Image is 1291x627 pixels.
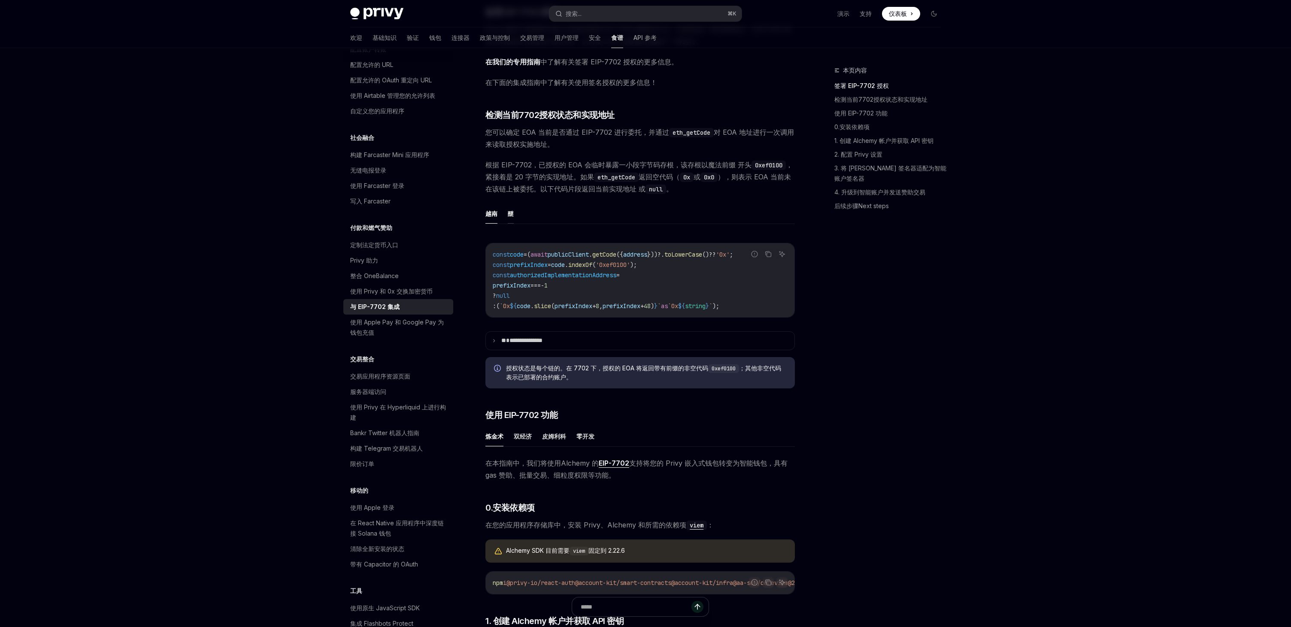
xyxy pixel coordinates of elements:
[350,460,374,467] font: 限价订单
[596,302,599,310] span: 8
[485,433,503,440] font: 炼金术
[350,107,404,115] font: 自定义您的应用程序
[350,92,435,99] font: 使用 Airtable 管理您的允许列表
[776,577,788,588] button: 询问人工智能
[633,34,657,41] font: API 参考
[343,103,453,119] a: 自定义您的应用程序
[623,251,647,258] span: address
[407,34,419,41] font: 验证
[452,34,470,41] font: 连接器
[350,587,362,594] font: 工具
[510,261,548,269] span: prefixIndex
[373,34,397,41] font: 基础知识
[730,251,733,258] span: ;
[506,364,781,381] font: ；其他非空代码表示已部署的合约账户。
[712,302,719,310] span: );
[350,303,400,310] font: 与 EIP-7702 集成
[517,302,530,310] span: code
[882,7,920,21] a: 仪表板
[565,261,568,269] span: .
[774,579,812,587] span: viem@2.22.6
[343,369,453,384] a: 交易应用程序资源页面
[834,188,925,196] font: 4. 升级到智能账户并发送赞助交易
[581,597,691,616] input: 提问...
[350,445,423,452] font: 构建 Telegram 交易机器人
[350,167,386,174] font: 无缝电报登录
[706,302,709,310] span: }
[343,541,453,557] a: 清除全新安装的状态
[599,302,603,310] span: ,
[343,299,453,315] a: 与 EIP-7702 集成
[485,426,503,446] button: 炼金术
[860,9,872,18] a: 支持
[530,302,534,310] span: .
[540,58,671,66] font: 中了解有关签署 EIP-7702 授权的更多信息
[485,110,615,120] font: 检测当前7702授权状态和实现地址
[592,302,596,310] span: +
[343,237,453,253] a: 定制法定货币入口
[860,10,872,17] font: 支持
[343,73,453,88] a: 配置允许的 OAuth 重定向 URL
[343,268,453,284] a: 整合 OneBalance
[555,34,579,41] font: 用户管理
[834,123,870,130] font: 0.安装依赖项
[555,302,592,310] span: prefixIndex
[727,10,733,17] font: ⌘
[350,318,444,336] font: 使用 Apple Pay 和 Google Pay 为钱包充值
[485,503,535,513] font: 0.安装依赖项
[763,248,774,260] button: 复制代码块中的内容
[343,194,453,209] a: 写入 Farcaster
[350,403,446,421] font: 使用 Privy 在 Hyperliquid 上进行构建
[343,57,453,73] a: 配置允许的 URL
[671,58,678,66] font: 。
[508,210,514,217] font: 醚
[611,34,623,41] font: 食谱
[680,173,694,182] code: 0x
[485,410,558,420] font: 使用 EIP-7702 功能
[834,120,948,134] a: 0.安装依赖项
[640,302,644,310] span: +
[889,10,907,17] font: 仪表板
[343,515,453,541] a: 在 React Native 应用程序中深度链接 Solana 钱包
[343,284,453,299] a: 使用 Privy 和 0x 交换加密货币
[555,27,579,48] a: 用户管理
[343,500,453,515] a: 使用 Apple 登录
[548,261,551,269] span: =
[927,7,941,21] button: 切换暗模式
[496,292,510,300] span: null
[350,134,374,141] font: 社会融合
[510,302,517,310] span: ${
[506,547,570,554] font: Alchemy SDK 目前需要
[350,151,429,158] font: 构建 Farcaster Mini 应用程序
[350,545,404,552] font: 清除全新安装的状态
[343,400,453,425] a: 使用 Privy 在 Hyperliquid 上进行构建
[588,547,625,554] font: 固定到 2.22.6
[596,261,630,269] span: '0xef0100'
[494,365,503,373] svg: 信息
[551,302,555,310] span: (
[343,557,453,572] a: 带有 Capacitor 的 OAuth
[350,560,418,568] font: 带有 Capacitor 的 OAuth
[494,547,503,556] svg: 警告
[350,487,368,494] font: 移动的
[350,257,378,264] font: Privy 助力
[709,251,716,258] span: ??
[485,203,497,224] button: 越南
[350,241,398,248] font: 定制法定货币入口
[429,34,441,41] font: 钱包
[589,34,601,41] font: 安全
[599,459,629,468] a: EIP-7702
[645,185,666,194] code: null
[616,251,623,258] span: ({
[708,364,739,373] code: 0xef0100
[503,579,506,587] span: i
[733,10,736,17] font: K
[524,251,527,258] span: =
[592,251,616,258] span: getCode
[633,27,657,48] a: API 参考
[542,426,566,446] button: 皮姆利科
[343,163,453,178] a: 无缝电报登录
[549,6,742,21] button: 搜索...⌘K
[834,148,948,161] a: 2. 配置 Privy 设置
[530,282,541,289] span: ===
